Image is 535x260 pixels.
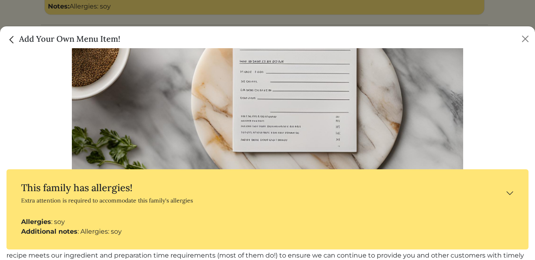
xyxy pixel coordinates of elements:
[6,34,17,45] img: back_caret-0738dc900bf9763b5e5a40894073b948e17d9601fd527fca9689b06ce300169f.svg
[519,32,532,45] button: Close
[21,197,193,204] div: Extra attention is required to accommodate this family's allergies
[21,217,514,227] div: : soy
[6,34,19,44] a: Close
[21,227,514,237] div: : Allergies: soy
[21,228,78,235] strong: Additional notes
[21,218,51,226] strong: Allergies
[6,33,120,45] h5: Add Your Own Menu Item!
[13,176,522,211] button: This family has allergies! Extra attention is required to accommodate this family's allergies
[21,182,193,194] h4: This family has allergies!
